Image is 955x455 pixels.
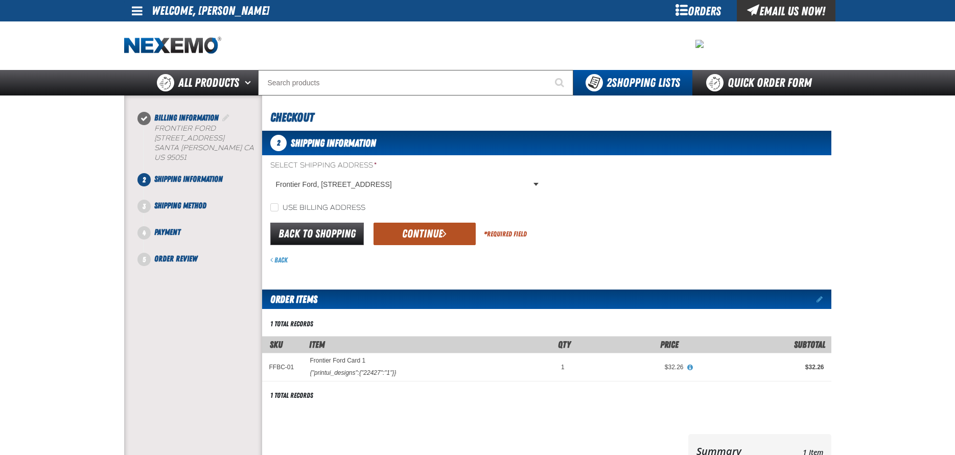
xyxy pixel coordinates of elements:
li: Shipping Information. Step 2 of 5. Not Completed [144,173,262,200]
li: Order Review. Step 5 of 5. Not Completed [144,253,262,265]
span: US [154,153,165,162]
span: Order Review [154,254,197,264]
span: 3 [137,200,151,213]
img: Nexemo logo [124,37,221,55]
input: Use billing address [270,203,278,211]
span: 1 [561,364,565,371]
span: Payment [154,227,180,237]
span: Frontier Ford, [STREET_ADDRESS] [276,179,531,190]
label: Use billing address [270,203,365,213]
span: CA [244,143,254,152]
button: Continue [374,223,476,245]
a: Back to Shopping [270,223,364,245]
span: Shipping Information [291,137,376,149]
span: [STREET_ADDRESS] [154,134,224,142]
span: Item [309,339,325,350]
td: FFBC-01 [262,353,303,381]
img: a16c09d2614d0dd13c7523e6b8547ec9.png [695,40,704,48]
button: Start Searching [548,70,573,95]
li: Shipping Method. Step 3 of 5. Not Completed [144,200,262,226]
h2: Order Items [262,290,317,309]
input: Search [258,70,573,95]
div: $32.26 [579,363,684,371]
span: Subtotal [794,339,825,350]
span: 2 [270,135,287,151]
nav: Checkout steps. Current step is Shipping Information. Step 2 of 5 [136,112,262,265]
span: Shopping Lists [607,76,680,90]
span: Frontier Ford [154,124,216,133]
div: $32.26 [698,363,824,371]
strong: 2 [607,76,612,90]
div: 1 total records [270,319,313,329]
li: Billing Information. Step 1 of 5. Completed [144,112,262,173]
a: Quick Order Form [692,70,831,95]
span: SANTA [PERSON_NAME] [154,143,242,152]
li: Payment. Step 4 of 5. Not Completed [144,226,262,253]
a: Back [270,256,288,264]
span: 2 [137,173,151,186]
div: {"printui_designs":{"22427":"1"}} [310,369,397,377]
div: 1 total records [270,391,313,400]
button: You have 2 Shopping Lists. Open to view details [573,70,692,95]
label: Select Shipping Address [270,161,543,171]
span: Shipping Method [154,201,206,210]
span: All Products [178,74,239,92]
div: Required Field [484,229,527,239]
span: Billing Information [154,113,219,123]
a: Edit Billing Information [221,113,231,123]
span: Shipping Information [154,174,223,184]
a: Edit items [817,296,831,303]
span: 4 [137,226,151,240]
span: 5 [137,253,151,266]
button: Open All Products pages [241,70,258,95]
a: Home [124,37,221,55]
a: SKU [270,339,283,350]
span: Checkout [270,110,314,125]
span: Price [660,339,679,350]
span: Qty [558,339,571,350]
a: Frontier Ford Card 1 [310,357,366,364]
bdo: 95051 [167,153,187,162]
button: View All Prices for Frontier Ford Card 1 [684,363,697,372]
